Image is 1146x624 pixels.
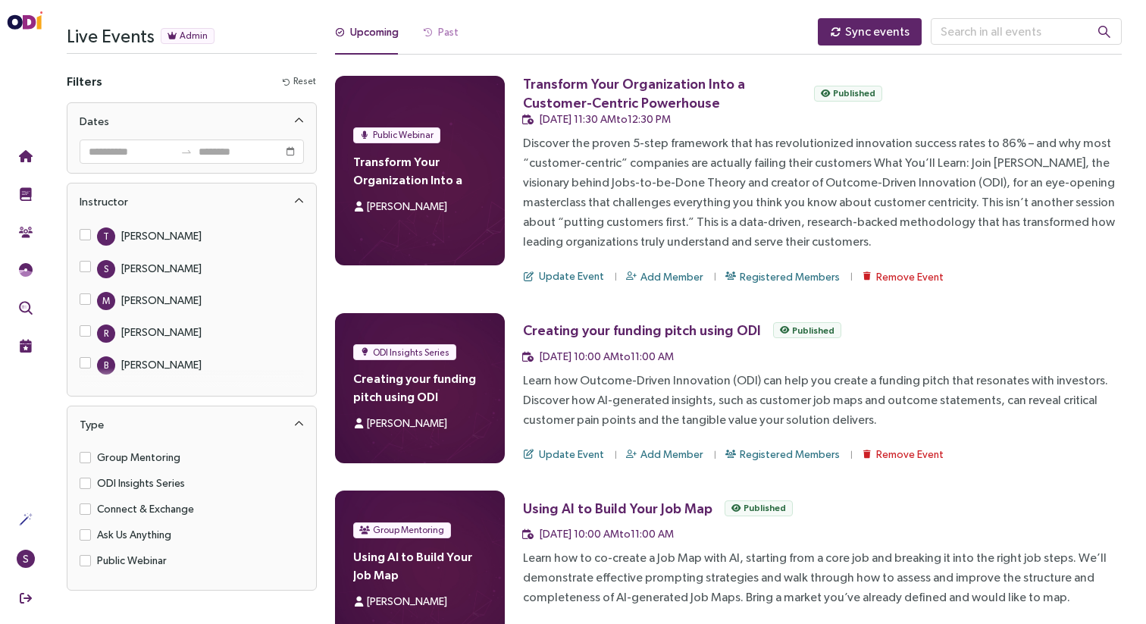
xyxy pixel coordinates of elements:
[438,24,459,40] div: Past
[91,526,177,543] span: Ask Us Anything
[523,499,712,518] div: Using AI to Build Your Job Map
[539,268,604,284] span: Update Event
[91,449,186,466] span: Group Mentoring
[67,406,316,443] div: Type
[523,445,605,463] button: Update Event
[845,22,910,41] span: Sync events
[9,291,42,325] button: Outcome Validation
[121,324,202,340] div: [PERSON_NAME]
[293,74,316,89] span: Reset
[539,446,604,463] span: Update Event
[373,345,449,360] span: ODI Insights Series
[180,146,193,158] span: to
[9,503,42,536] button: Actions
[353,152,487,189] h4: Transform Your Organization Into a Customer-Centric Powerhouse
[792,323,834,338] span: Published
[67,103,316,140] div: Dates
[91,552,173,569] span: Public Webinar
[23,550,29,568] span: S
[626,268,704,286] button: Add Member
[818,18,922,45] button: Sync events
[9,542,42,575] button: S
[102,292,110,310] span: M
[725,268,841,286] button: Registered Members
[1085,18,1123,45] button: search
[523,321,761,340] div: Creating your funding pitch using ODI
[367,200,447,212] span: [PERSON_NAME]
[19,187,33,201] img: Training
[540,113,671,125] span: [DATE] 11:30 AM to 12:30 PM
[67,183,316,220] div: Instructor
[740,268,840,285] span: Registered Members
[19,339,33,353] img: Live Events
[80,112,109,130] div: Dates
[862,268,944,286] button: Remove Event
[523,133,1122,252] div: Discover the proven 5-step framework that has revolutionized innovation success rates to 86% – an...
[373,522,444,538] span: Group Mentoring
[67,22,155,49] span: Live Events
[626,445,704,463] button: Add Member
[80,415,104,434] div: Type
[19,301,33,315] img: Outcome Validation
[104,325,108,343] span: R
[523,74,802,112] div: Transform Your Organization Into a Customer-Centric Powerhouse
[180,146,193,158] span: swap-right
[353,547,487,584] h4: Using AI to Build Your Job Map
[9,215,42,249] button: Community
[373,127,434,143] span: Public Webinar
[91,500,200,517] span: Connect & Exchange
[104,260,108,278] span: S
[121,292,202,309] div: [PERSON_NAME]
[67,72,102,90] h4: Filters
[876,268,944,285] span: Remove Event
[740,446,840,463] span: Registered Members
[523,548,1122,607] div: Learn how to co-create a Job Map with AI, starting from a core job and breaking it into the right...
[9,177,42,211] button: Training
[640,446,703,463] span: Add Member
[1097,25,1111,39] span: search
[19,263,33,277] img: JTBD Needs Framework
[367,595,447,607] span: [PERSON_NAME]
[19,225,33,239] img: Community
[862,445,944,463] button: Remove Event
[367,417,447,429] span: [PERSON_NAME]
[9,140,42,173] button: Home
[104,356,108,375] span: B
[876,446,944,463] span: Remove Event
[540,528,674,540] span: [DATE] 10:00 AM to 11:00 AM
[121,227,202,244] div: [PERSON_NAME]
[121,356,202,373] div: [PERSON_NAME]
[931,18,1122,45] input: Search in all events
[640,268,703,285] span: Add Member
[180,28,208,43] span: Admin
[9,582,42,615] button: Sign Out
[540,350,674,362] span: [DATE] 10:00 AM to 11:00 AM
[80,193,128,211] div: Instructor
[350,24,399,40] div: Upcoming
[282,74,317,89] button: Reset
[744,500,786,516] span: Published
[91,475,191,491] span: ODI Insights Series
[19,513,33,526] img: Actions
[523,267,605,285] button: Update Event
[833,86,875,101] span: Published
[9,329,42,362] button: Live Events
[353,369,487,406] h4: Creating your funding pitch using ODI
[121,260,202,277] div: [PERSON_NAME]
[9,253,42,287] button: Needs Framework
[725,445,841,463] button: Registered Members
[523,371,1122,430] div: Learn how Outcome-Driven Innovation (ODI) can help you create a funding pitch that resonates with...
[103,227,109,246] span: T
